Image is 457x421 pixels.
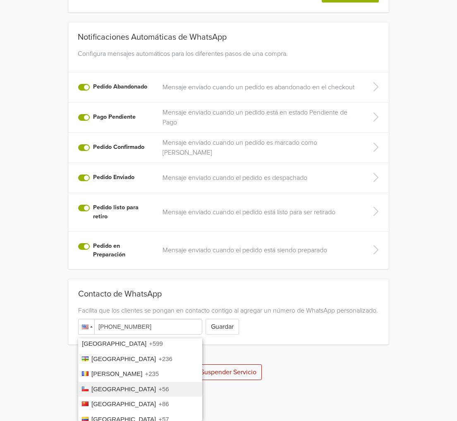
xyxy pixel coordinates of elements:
span: [GEOGRAPHIC_DATA] [91,355,156,362]
label: Pedido Confirmado [93,143,144,152]
a: Mensaje enviado cuando un pedido es abandonado en el checkout [163,82,357,92]
input: 1 (702) 123-4567 [78,319,202,335]
div: Notificaciones Automáticas de WhatsApp [74,22,383,45]
span: +86 [158,400,169,407]
span: +235 [145,370,159,377]
button: Guardar [206,319,239,335]
label: Pedido en Preparación [93,242,153,259]
label: Pedido listo para retiro [93,203,153,221]
a: Mensaje enviado cuando un pedido está en estado Pendiente de Pago [163,108,357,127]
a: Mensaje enviado cuando el pedido es despachado [163,173,357,183]
label: Pago Pendiente [93,112,136,122]
span: +236 [158,355,172,362]
span: [PERSON_NAME] [91,370,142,377]
a: Mensaje enviado cuando un pedido es marcado como [PERSON_NAME] [163,138,357,158]
span: +599 [149,340,163,347]
div: Facilita que los clientes se pongan en contacto contigo al agregar un número de WhatsApp personal... [78,306,379,316]
button: Suspender Servicio [195,364,262,380]
span: +56 [158,385,169,392]
div: Configura mensajes automáticos para los diferentes pasos de una compra. [74,49,383,69]
span: [GEOGRAPHIC_DATA] [91,400,156,407]
span: [GEOGRAPHIC_DATA] [91,385,156,392]
label: Pedido Enviado [93,173,134,182]
a: Mensaje enviado cuando el pedido está siendo preparado [163,245,357,255]
a: Mensaje enviado cuando el pedido está listo para ser retirado [163,207,357,217]
label: Pedido Abandonado [93,82,147,91]
div: United States: + 1 [79,319,94,334]
div: Contacto de WhatsApp [78,289,379,302]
